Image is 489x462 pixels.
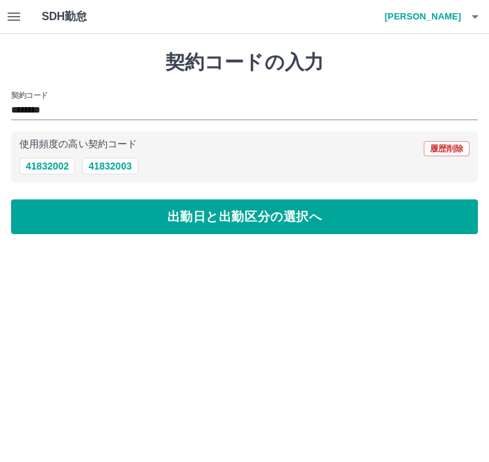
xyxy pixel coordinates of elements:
p: 使用頻度の高い契約コード [19,140,137,149]
button: 41832003 [82,158,138,174]
h2: 契約コード [11,90,48,101]
h1: 契約コードの入力 [11,51,478,74]
button: 41832002 [19,158,75,174]
button: 履歴削除 [424,141,470,156]
button: 出勤日と出勤区分の選択へ [11,199,478,234]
